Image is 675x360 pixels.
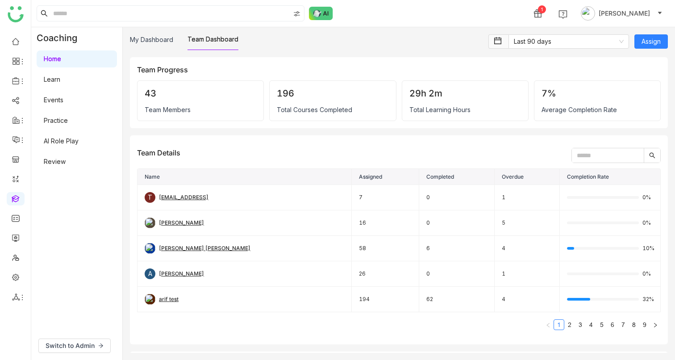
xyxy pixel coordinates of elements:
[579,6,664,21] button: [PERSON_NAME]
[642,246,653,251] span: 10%
[618,320,628,330] a: 7
[352,287,419,312] td: 194
[495,210,560,236] td: 5
[558,10,567,19] img: help.svg
[554,319,564,330] li: 1
[44,96,63,104] a: Events
[159,244,250,253] div: [PERSON_NAME] [PERSON_NAME]
[640,320,650,330] a: 9
[187,35,238,43] a: Team Dashboard
[159,295,179,304] div: arif test
[352,210,419,236] td: 16
[639,319,650,330] li: 9
[419,261,495,287] td: 0
[419,185,495,210] td: 0
[137,64,188,75] div: Team Progress
[309,7,333,20] img: ask-buddy-normal.svg
[277,106,388,113] div: Total Courses Completed
[642,220,653,226] span: 0%
[495,287,560,312] td: 4
[293,10,300,17] img: search-type.svg
[564,319,575,330] li: 2
[629,320,639,330] a: 8
[554,320,564,330] a: 1
[514,35,624,48] nz-select-item: Last 90 days
[542,88,653,99] div: 7%
[642,195,653,200] span: 0%
[542,106,653,113] div: Average Completion Rate
[159,193,208,202] div: [EMAIL_ADDRESS]
[38,339,111,353] button: Switch to Admin
[44,117,68,124] a: Practice
[575,319,586,330] li: 3
[607,319,618,330] li: 6
[145,294,155,305] img: 684abccfde261c4b36a4c026
[352,169,419,185] th: Assigned
[352,236,419,261] td: 58
[560,169,661,185] th: Completion Rate
[597,320,607,330] a: 5
[8,6,24,22] img: logo
[495,185,560,210] td: 1
[44,55,61,63] a: Home
[581,6,595,21] img: avatar
[159,270,204,278] div: [PERSON_NAME]
[629,319,639,330] li: 8
[409,88,521,99] div: 29h 2m
[419,169,495,185] th: Completed
[352,261,419,287] td: 26
[44,75,60,83] a: Learn
[565,320,575,330] a: 2
[419,210,495,236] td: 0
[145,106,256,113] div: Team Members
[642,271,653,276] span: 0%
[31,27,91,49] div: Coaching
[137,147,180,158] div: Team Details
[599,8,650,18] span: [PERSON_NAME]
[419,236,495,261] td: 6
[586,319,596,330] li: 4
[642,37,661,46] span: Assign
[419,287,495,312] td: 62
[145,88,256,99] div: 43
[608,320,617,330] a: 6
[44,158,66,165] a: Review
[650,319,661,330] button: Next Page
[409,106,521,113] div: Total Learning Hours
[634,34,668,49] button: Assign
[618,319,629,330] li: 7
[277,88,388,99] div: 196
[495,236,560,261] td: 4
[46,341,95,351] span: Switch to Admin
[596,319,607,330] li: 5
[352,185,419,210] td: 7
[495,261,560,287] td: 1
[159,219,204,227] div: [PERSON_NAME]
[575,320,585,330] a: 3
[148,192,152,203] span: T
[495,169,560,185] th: Overdue
[137,169,352,185] th: Name
[642,297,653,302] span: 32%
[586,320,596,330] a: 4
[130,36,173,43] a: My Dashboard
[148,268,152,279] span: A
[145,243,155,254] img: 684a9b57de261c4b36a3d29f
[538,5,546,13] div: 1
[44,137,79,145] a: AI Role Play
[145,218,155,228] img: 684fd8469a55a50394c15cc7
[543,319,554,330] button: Previous Page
